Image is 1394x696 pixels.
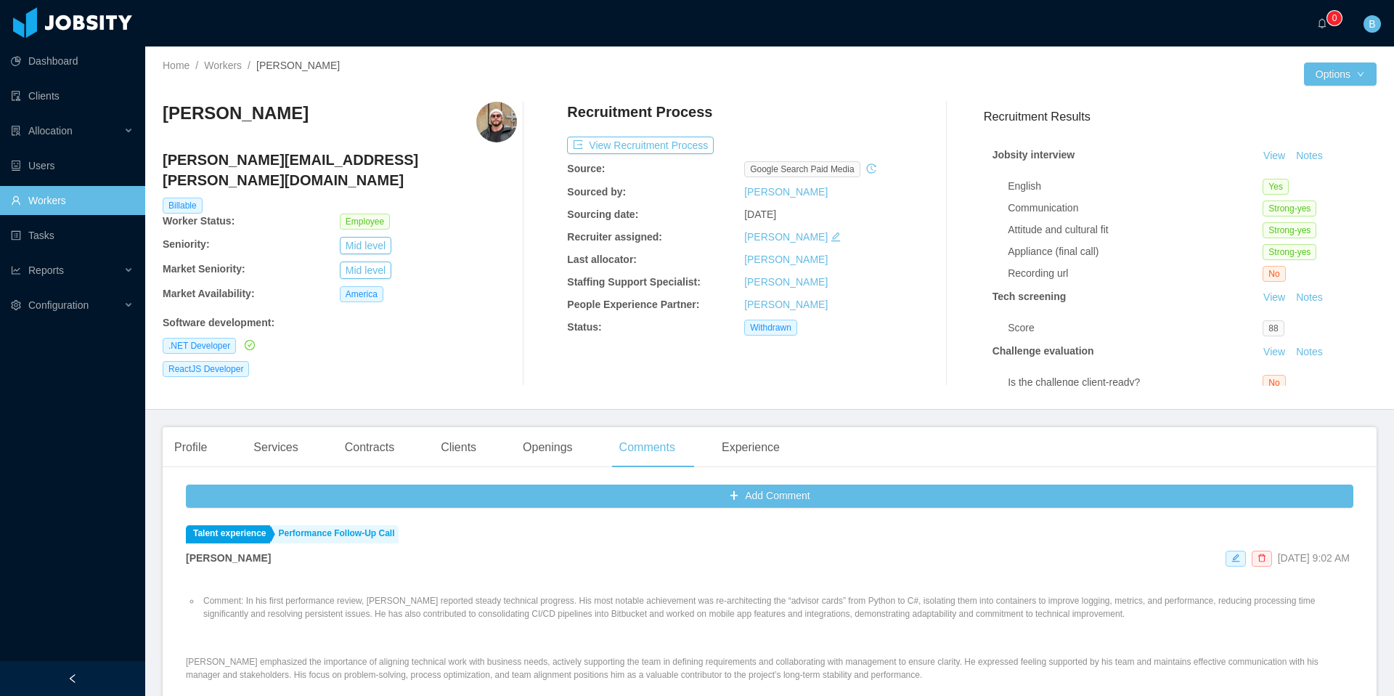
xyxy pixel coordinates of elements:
[1290,344,1329,361] button: Notes
[1258,346,1290,357] a: View
[204,60,242,71] a: Workers
[28,299,89,311] span: Configuration
[710,427,791,468] div: Experience
[11,265,21,275] i: icon: line-chart
[567,137,714,154] button: icon: exportView Recruitment Process
[163,288,255,299] b: Market Availability:
[163,60,189,71] a: Home
[1290,289,1329,307] button: Notes
[866,163,876,174] i: icon: history
[340,286,383,302] span: America
[744,299,828,310] a: [PERSON_NAME]
[340,237,391,254] button: Mid level
[1258,150,1290,161] a: View
[1258,554,1266,562] i: icon: delete
[984,108,1377,126] h3: Recruitment Results
[744,320,797,336] span: Withdrawn
[831,232,841,242] i: icon: edit
[1263,244,1316,260] span: Strong-yes
[186,655,1353,681] p: [PERSON_NAME] emphasized the importance of aligning technical work with business needs, actively ...
[1231,554,1240,562] i: icon: edit
[744,161,860,177] span: google search paid media
[567,231,662,243] b: Recruiter assigned:
[1327,11,1342,25] sup: 0
[1304,62,1377,86] button: Optionsicon: down
[200,594,1353,620] li: Comment: In his first performance review, [PERSON_NAME] reported steady technical progress. His m...
[992,149,1075,161] strong: Jobsity interview
[744,276,828,288] a: [PERSON_NAME]
[744,231,828,243] a: [PERSON_NAME]
[1008,266,1263,281] div: Recording url
[992,291,1067,302] strong: Tech screening
[163,215,235,227] b: Worker Status:
[186,552,271,564] strong: [PERSON_NAME]
[11,46,134,76] a: icon: pie-chartDashboard
[1008,201,1263,216] div: Communication
[163,338,236,354] span: .NET Developer
[333,427,406,468] div: Contracts
[1263,266,1285,282] span: No
[163,361,249,377] span: ReactJS Developer
[567,276,701,288] b: Staffing Support Specialist:
[242,339,255,351] a: icon: check-circle
[11,221,134,250] a: icon: profileTasks
[1008,320,1263,336] div: Score
[1008,375,1263,390] div: Is the challenge client-ready?
[11,81,134,110] a: icon: auditClients
[1369,15,1375,33] span: B
[163,263,245,275] b: Market Seniority:
[567,102,712,122] h4: Recruitment Process
[163,102,309,125] h3: [PERSON_NAME]
[744,209,776,220] span: [DATE]
[1263,201,1316,217] span: Strong-yes
[567,186,626,198] b: Sourced by:
[429,427,488,468] div: Clients
[1263,320,1284,336] span: 88
[567,254,637,265] b: Last allocator:
[567,299,699,310] b: People Experience Partner:
[511,427,584,468] div: Openings
[248,60,250,71] span: /
[1008,222,1263,238] div: Attitude and cultural fit
[163,427,219,468] div: Profile
[1317,18,1327,28] i: icon: bell
[1263,222,1316,238] span: Strong-yes
[567,209,638,220] b: Sourcing date:
[28,125,73,137] span: Allocation
[1008,179,1263,194] div: English
[11,151,134,180] a: icon: robotUsers
[186,525,270,543] a: Talent experience
[1290,147,1329,165] button: Notes
[608,427,687,468] div: Comments
[242,427,309,468] div: Services
[567,139,714,151] a: icon: exportView Recruitment Process
[340,262,391,279] button: Mid level
[744,254,828,265] a: [PERSON_NAME]
[272,525,399,543] a: Performance Follow-Up Call
[1258,291,1290,303] a: View
[11,186,134,215] a: icon: userWorkers
[256,60,340,71] span: [PERSON_NAME]
[567,321,601,333] b: Status:
[476,102,517,142] img: 78354bd5-8b02-455c-8d2c-b589dbae51cc_664cbe5dc5c20-400w.png
[340,214,390,230] span: Employee
[1263,179,1289,195] span: Yes
[163,317,274,328] b: Software development :
[163,198,203,214] span: Billable
[1263,375,1285,391] span: No
[11,300,21,310] i: icon: setting
[1278,552,1350,564] span: [DATE] 9:02 AM
[1008,244,1263,259] div: Appliance (final call)
[11,126,21,136] i: icon: solution
[163,238,210,250] b: Seniority:
[163,150,517,190] h4: [PERSON_NAME][EMAIL_ADDRESS][PERSON_NAME][DOMAIN_NAME]
[28,264,64,276] span: Reports
[567,163,605,174] b: Source:
[992,345,1094,357] strong: Challenge evaluation
[186,485,1353,508] button: icon: plusAdd Comment
[245,340,255,350] i: icon: check-circle
[195,60,198,71] span: /
[744,186,828,198] a: [PERSON_NAME]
